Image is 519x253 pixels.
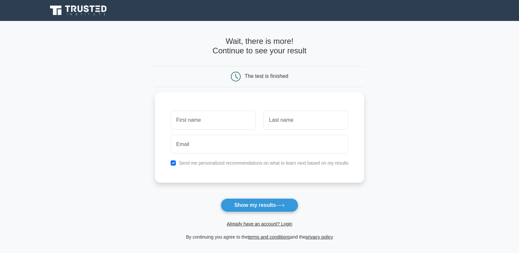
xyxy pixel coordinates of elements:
div: By continuing you agree to the and the [151,233,368,241]
h4: Wait, there is more! Continue to see your result [155,37,364,56]
a: privacy policy [306,234,333,240]
a: terms and conditions [248,234,290,240]
div: The test is finished [245,73,288,79]
button: Show my results [221,198,298,212]
label: Send me personalized recommendations on what to learn next based on my results [179,160,348,166]
input: Email [171,135,348,154]
input: First name [171,111,255,130]
input: Last name [264,111,348,130]
a: Already have an account? Login [227,221,292,226]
